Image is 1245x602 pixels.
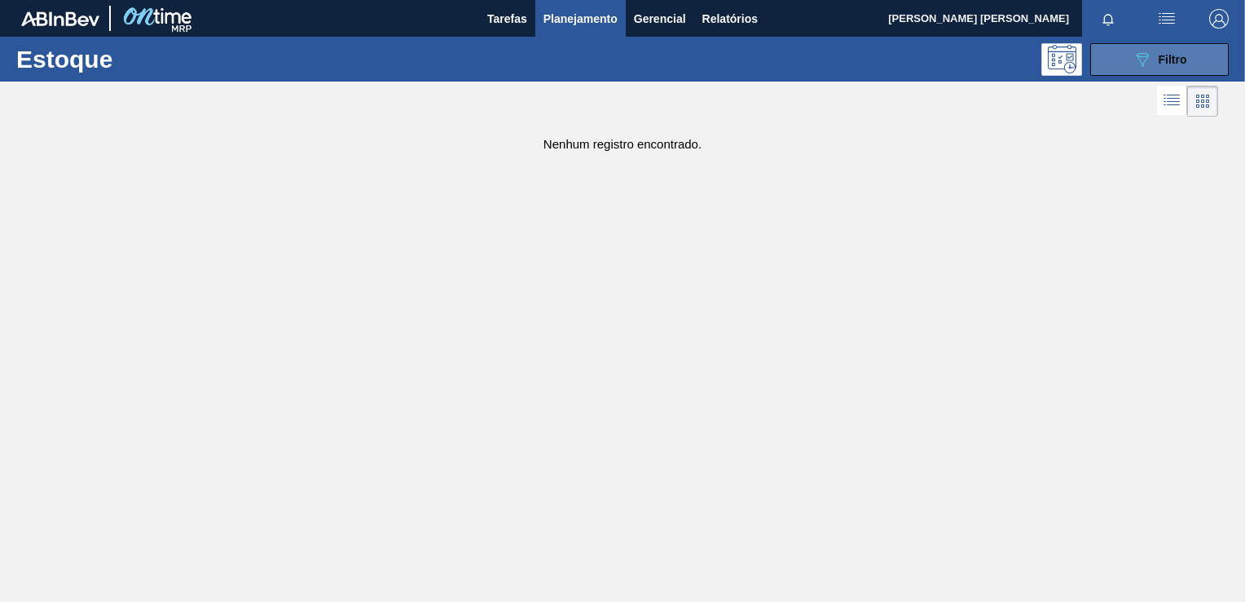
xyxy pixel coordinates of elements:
[1159,53,1187,66] span: Filtro
[16,50,250,69] h1: Estoque
[1157,86,1187,117] div: Visão em Lista
[487,9,527,29] span: Tarefas
[1041,43,1082,76] div: Pogramando: nenhum usuário selecionado
[543,9,618,29] span: Planejamento
[634,9,686,29] span: Gerencial
[1209,9,1229,29] img: Logout
[1187,86,1218,117] div: Visão em Cards
[1082,7,1134,30] button: Notificações
[21,11,99,26] img: TNhmsLtSVTkK8tSr43FrP2fwEKptu5GPRR3wAAAABJRU5ErkJggg==
[1157,9,1177,29] img: userActions
[1090,43,1229,76] button: Filtro
[702,9,758,29] span: Relatórios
